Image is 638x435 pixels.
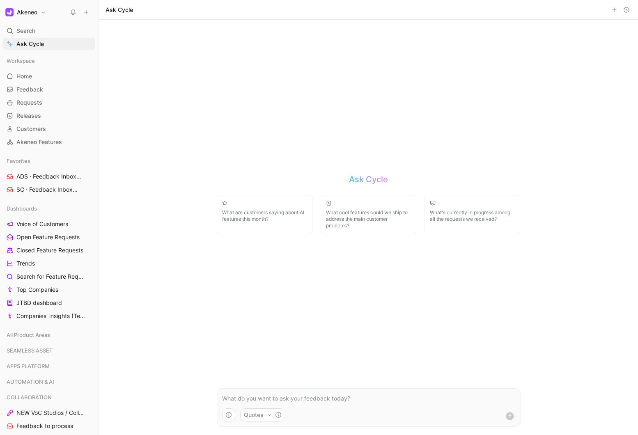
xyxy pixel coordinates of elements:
[16,259,35,268] span: Trends
[7,331,50,339] span: All Product Areas
[106,6,133,14] h1: Ask Cycle
[3,170,95,183] a: ADS · Feedback InboxDIGITAL SHOWROOM
[3,110,95,122] a: Releases
[3,329,95,343] div: All Product Areas
[16,220,68,228] span: Voice of Customers
[3,202,95,322] div: DashboardsVoice of CustomersOpen Feature RequestsClosed Feature RequestsTrendsSearch for Feature ...
[326,209,411,229] span: What cool features could we ship to address the main customer problems?
[3,375,95,388] div: AUTOMATION & AI
[7,378,54,386] span: AUTOMATION & AI
[7,57,35,65] span: Workspace
[3,270,95,283] a: Search for Feature Requests
[7,346,53,355] span: SEAMLESS ASSET
[3,257,95,270] a: Trends
[16,39,44,49] span: Ask Cycle
[16,185,81,194] span: SC · Feedback Inbox
[3,96,95,109] a: Requests
[240,408,285,421] button: Quotes
[3,407,95,419] a: NEW VoC Studios / Collaboration
[3,136,95,148] a: Akeneo Features
[3,7,48,18] button: AkeneoAkeneo
[16,246,83,254] span: Closed Feature Requests
[16,172,82,181] span: ADS · Feedback Inbox
[3,297,95,309] a: JTBD dashboard
[3,360,95,372] div: APPS PLATFORM
[222,209,307,222] span: What are customers saying about AI features this month?
[3,391,95,403] div: COLLABORATION
[16,26,35,36] span: Search
[16,98,42,107] span: Requests
[16,125,46,133] span: Customers
[3,83,95,96] a: Feedback
[16,138,62,146] span: Akeneo Features
[321,195,416,234] button: What cool features could we ship to address the main customer problems?
[430,209,515,222] span: What's currently in progress among all the requests we received?
[3,202,95,215] div: Dashboards
[16,299,62,307] span: JTBD dashboard
[3,38,95,50] a: Ask Cycle
[3,329,95,341] div: All Product Areas
[3,231,95,243] a: Open Feature Requests
[7,204,37,213] span: Dashboards
[16,112,41,120] span: Releases
[3,375,95,390] div: AUTOMATION & AI
[16,409,85,417] span: NEW VoC Studios / Collaboration
[3,218,95,230] a: Voice of Customers
[16,286,58,294] span: Top Companies
[3,244,95,256] a: Closed Feature Requests
[349,174,388,185] h2: Ask Cycle
[16,233,80,241] span: Open Feature Requests
[3,420,95,432] a: Feedback to process
[7,393,52,401] span: COLLABORATION
[3,25,95,37] div: Search
[3,155,95,167] div: Favorites
[3,55,95,67] div: Workspace
[7,157,30,165] span: Favorites
[16,85,43,94] span: Feedback
[16,422,73,430] span: Feedback to process
[3,344,95,359] div: SEAMLESS ASSET
[3,70,95,82] a: Home
[3,123,95,135] a: Customers
[3,183,95,196] a: SC · Feedback InboxSHARED CATALOGS
[3,284,95,296] a: Top Companies
[16,272,85,281] span: Search for Feature Requests
[3,344,95,357] div: SEAMLESS ASSET
[217,195,312,234] button: What are customers saying about AI features this month?
[3,360,95,375] div: APPS PLATFORM
[3,310,95,322] a: Companies' insights (Test [PERSON_NAME])
[425,195,520,234] button: What's currently in progress among all the requests we received?
[17,9,37,16] h1: Akeneo
[16,312,87,320] span: Companies' insights (Test [PERSON_NAME])
[7,362,50,370] span: APPS PLATFORM
[5,8,14,16] img: Akeneo
[16,72,32,80] span: Home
